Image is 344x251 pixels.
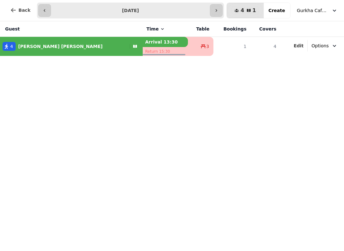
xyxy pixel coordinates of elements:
[312,43,329,49] span: Options
[250,37,280,56] td: 4
[294,44,304,48] span: Edit
[147,26,159,32] span: Time
[18,43,103,50] p: [PERSON_NAME] [PERSON_NAME]
[147,26,165,32] button: Time
[293,5,341,16] button: Gurkha Cafe & Restauarant
[308,40,341,51] button: Options
[294,43,304,49] button: Edit
[213,37,250,56] td: 1
[250,21,280,37] th: Covers
[213,21,250,37] th: Bookings
[10,43,13,50] span: 4
[240,8,244,13] span: 4
[188,21,213,37] th: Table
[5,3,36,18] button: Back
[269,8,285,13] span: Create
[206,43,209,50] span: 3
[143,37,188,47] p: Arrival 13:30
[253,8,256,13] span: 1
[143,47,188,56] p: Return 15:30
[227,3,263,18] button: 41
[297,7,329,14] span: Gurkha Cafe & Restauarant
[263,3,290,18] button: Create
[18,8,31,12] span: Back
